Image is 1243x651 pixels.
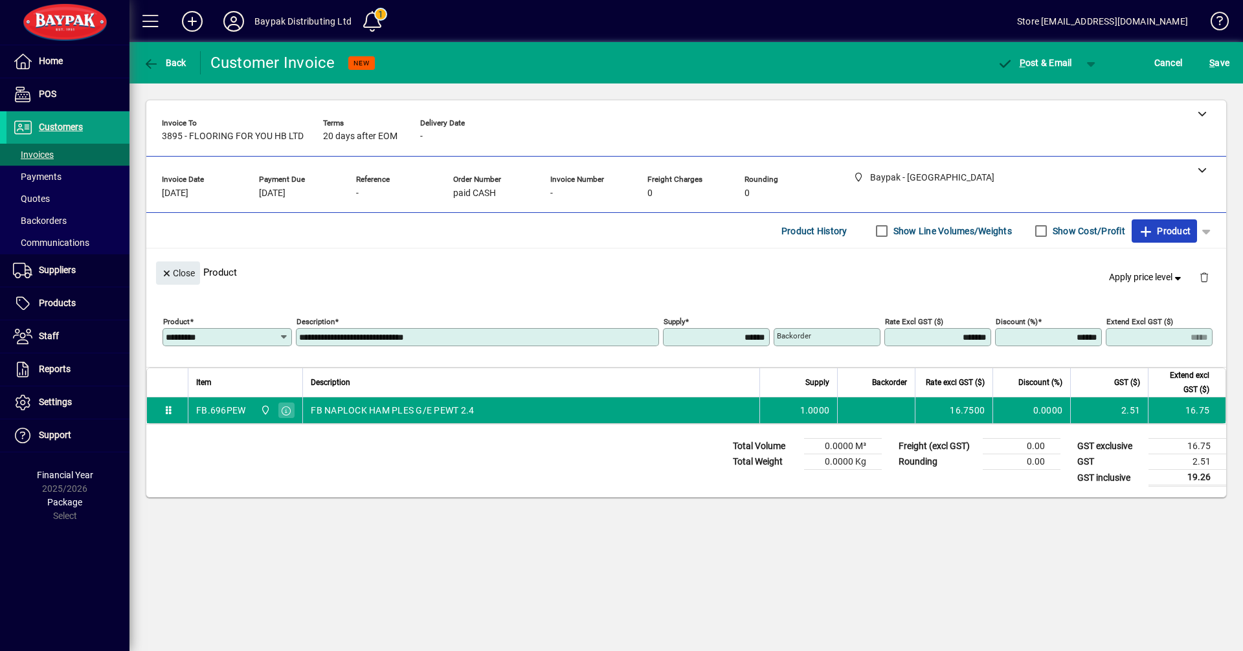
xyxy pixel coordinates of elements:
td: 16.75 [1148,439,1226,454]
a: Knowledge Base [1201,3,1227,45]
span: Rate excl GST ($) [926,375,985,390]
button: Product [1132,219,1197,243]
a: Suppliers [6,254,129,287]
span: Package [47,497,82,507]
span: Quotes [13,193,50,204]
a: Reports [6,353,129,386]
span: Communications [13,237,89,248]
span: Backorder [872,375,907,390]
button: Profile [213,10,254,33]
td: Total Weight [726,454,804,470]
button: Cancel [1151,51,1186,74]
span: S [1209,58,1215,68]
label: Show Line Volumes/Weights [891,225,1012,237]
td: 16.75 [1148,397,1226,423]
td: GST [1071,454,1148,470]
mat-label: Extend excl GST ($) [1106,317,1173,326]
span: Cancel [1154,52,1183,73]
span: Payments [13,171,62,182]
span: 3895 - FLOORING FOR YOU HB LTD [162,131,304,142]
app-page-header-button: Delete [1189,271,1220,283]
span: POS [39,89,56,99]
td: 2.51 [1148,454,1226,470]
a: Settings [6,386,129,419]
button: Close [156,261,200,285]
span: paid CASH [453,188,496,199]
mat-label: Backorder [777,331,811,340]
span: Extend excl GST ($) [1156,368,1209,397]
span: Discount (%) [1018,375,1062,390]
td: 0.0000 M³ [804,439,882,454]
span: ave [1209,52,1229,73]
span: 0 [647,188,653,199]
span: [DATE] [162,188,188,199]
span: - [356,188,359,199]
a: Payments [6,166,129,188]
span: Baypak - Onekawa [257,403,272,417]
div: Customer Invoice [210,52,335,73]
a: Backorders [6,210,129,232]
td: Rounding [892,454,983,470]
span: - [550,188,553,199]
td: 19.26 [1148,470,1226,486]
span: NEW [353,59,370,67]
td: GST exclusive [1071,439,1148,454]
td: 0.0000 Kg [804,454,882,470]
div: Product [146,248,1226,296]
span: Apply price level [1109,270,1184,284]
a: Quotes [6,188,129,210]
button: Save [1206,51,1233,74]
span: Item [196,375,212,390]
span: Settings [39,397,72,407]
label: Show Cost/Profit [1050,225,1125,237]
span: Product [1138,221,1191,241]
button: Add [172,10,213,33]
button: Delete [1189,261,1220,292]
span: 0 [745,188,750,199]
div: Store [EMAIL_ADDRESS][DOMAIN_NAME] [1017,11,1188,32]
a: Invoices [6,144,129,166]
div: FB.696PEW [196,404,245,417]
span: FB NAPLOCK HAM PLES G/E PEWT 2.4 [311,404,474,417]
button: Post & Email [991,51,1079,74]
span: Close [161,263,195,284]
span: Support [39,430,71,440]
a: POS [6,78,129,111]
app-page-header-button: Close [153,267,203,278]
mat-label: Description [297,317,335,326]
div: Baypak Distributing Ltd [254,11,352,32]
td: Freight (excl GST) [892,439,983,454]
td: Total Volume [726,439,804,454]
span: Suppliers [39,265,76,275]
app-page-header-button: Back [129,51,201,74]
span: Product History [781,221,847,241]
span: Reports [39,364,71,374]
mat-label: Discount (%) [996,317,1038,326]
span: [DATE] [259,188,286,199]
span: Description [311,375,350,390]
td: 0.0000 [992,397,1070,423]
button: Product History [776,219,853,243]
td: GST inclusive [1071,470,1148,486]
span: Products [39,298,76,308]
span: P [1020,58,1025,68]
mat-label: Supply [664,317,685,326]
span: Back [143,58,186,68]
a: Products [6,287,129,320]
button: Back [140,51,190,74]
span: Supply [805,375,829,390]
a: Communications [6,232,129,254]
span: Home [39,56,63,66]
button: Apply price level [1104,266,1189,289]
span: ost & Email [997,58,1072,68]
span: GST ($) [1114,375,1140,390]
td: 0.00 [983,439,1060,454]
mat-label: Product [163,317,190,326]
span: Invoices [13,149,54,160]
span: - [420,131,423,142]
mat-label: Rate excl GST ($) [885,317,943,326]
span: Financial Year [37,470,93,480]
span: 20 days after EOM [323,131,398,142]
a: Staff [6,320,129,353]
a: Home [6,45,129,78]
